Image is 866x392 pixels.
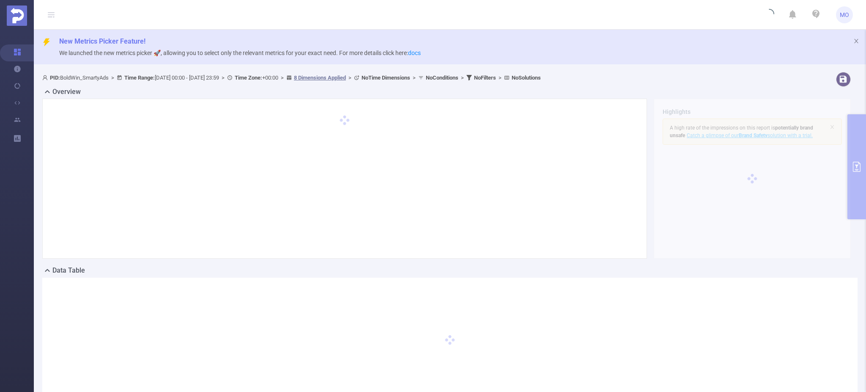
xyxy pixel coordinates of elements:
b: PID: [50,75,60,81]
i: icon: close [853,38,859,44]
a: docs [408,50,421,56]
span: > [410,75,418,81]
span: > [219,75,227,81]
i: icon: user [42,75,50,80]
span: > [496,75,504,81]
span: BoldWin_SmartyAds [DATE] 00:00 - [DATE] 23:59 +00:00 [42,75,541,81]
b: No Solutions [512,75,541,81]
button: icon: close [853,36,859,46]
h2: Overview [52,87,81,97]
img: Protected Media [7,6,27,26]
span: > [458,75,466,81]
b: No Conditions [426,75,458,81]
span: > [109,75,117,81]
span: New Metrics Picker Feature! [59,37,145,45]
u: 8 Dimensions Applied [294,75,346,81]
span: We launched the new metrics picker 🚀, allowing you to select only the relevant metrics for your e... [59,50,421,56]
b: No Time Dimensions [362,75,410,81]
b: Time Zone: [235,75,262,81]
h2: Data Table [52,265,85,276]
span: > [278,75,286,81]
i: icon: loading [764,9,774,21]
span: > [346,75,354,81]
b: No Filters [474,75,496,81]
b: Time Range: [124,75,155,81]
span: MO [840,6,849,23]
i: icon: thunderbolt [42,38,51,47]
